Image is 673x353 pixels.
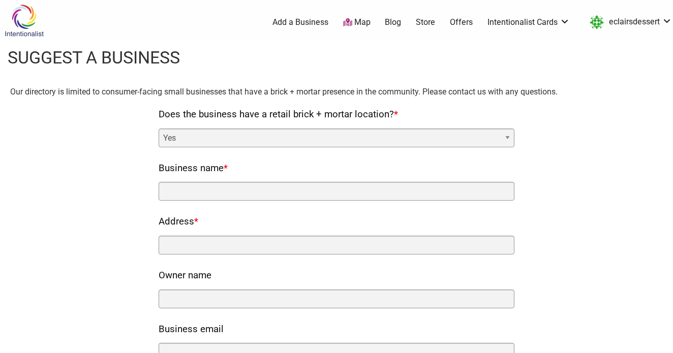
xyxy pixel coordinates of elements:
[416,17,435,28] a: Store
[159,267,211,284] label: Owner name
[8,46,180,70] h1: Suggest a business
[343,17,371,28] a: Map
[159,213,198,231] label: Address
[385,17,401,28] a: Blog
[10,85,663,99] p: Our directory is limited to consumer-facing small businesses that have a brick + mortar presence ...
[159,160,228,177] label: Business name
[159,321,224,338] label: Business email
[159,106,398,123] label: Does the business have a retail brick + mortar location?
[487,17,570,28] a: Intentionalist Cards
[272,17,328,28] a: Add a Business
[450,17,473,28] a: Offers
[585,13,672,31] a: eclairsdessert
